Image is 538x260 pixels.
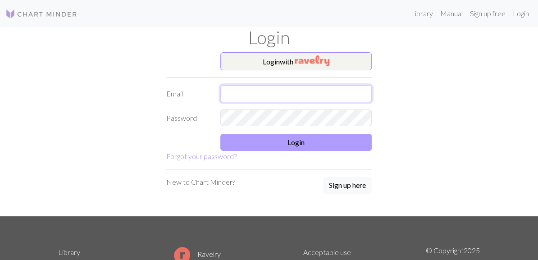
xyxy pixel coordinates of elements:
[509,5,533,23] a: Login
[323,177,372,195] a: Sign up here
[166,177,235,187] p: New to Chart Minder?
[5,9,78,19] img: Logo
[466,5,509,23] a: Sign up free
[220,134,372,151] button: Login
[295,55,329,66] img: Ravelry
[220,52,372,70] button: Loginwith
[437,5,466,23] a: Manual
[53,27,485,49] h1: Login
[323,177,372,194] button: Sign up here
[58,248,80,256] a: Library
[166,152,237,160] a: Forgot your password?
[303,248,351,256] a: Acceptable use
[161,85,215,102] label: Email
[161,109,215,127] label: Password
[174,250,221,258] a: Ravelry
[407,5,437,23] a: Library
